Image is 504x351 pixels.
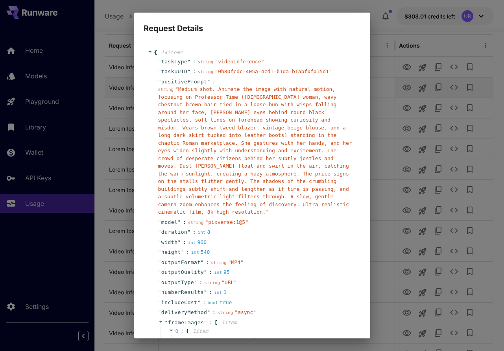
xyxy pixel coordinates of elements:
span: : [212,309,216,316]
span: " [158,309,161,315]
span: bool [208,300,218,305]
span: " 0b80fcdc-405a-4cd1-b1da-b1abf0f035d1 " [215,68,332,74]
span: int [214,290,222,295]
span: " [201,259,204,265]
span: " [158,279,161,285]
span: string [198,59,214,65]
span: 1 item [222,320,237,325]
span: " async " [234,309,256,315]
span: int [191,250,199,255]
span: " [187,229,190,235]
span: " pixverse:1@5 " [205,219,248,225]
span: includeCost [161,299,198,307]
span: string [225,338,241,343]
span: : [193,58,196,66]
span: " [207,309,210,315]
span: inputImage [183,336,215,344]
span: " [158,229,161,235]
span: : [183,238,186,246]
span: outputFormat [161,259,201,266]
span: " [158,59,161,65]
span: deliveryMethod [161,309,207,316]
span: string [211,260,227,265]
span: string [158,87,174,92]
span: frameImages [168,320,204,325]
span: " [158,219,161,225]
span: : [199,279,202,286]
span: height [161,248,181,256]
span: " [207,79,210,85]
span: : [209,319,212,327]
span: taskType [161,58,188,66]
span: " [181,249,184,255]
div: true [208,299,232,307]
span: : [183,218,186,226]
span: int [214,270,222,275]
span: " [204,320,207,325]
span: " [158,249,161,255]
span: " URL " [222,279,237,285]
span: 0 [175,328,179,334]
span: [ [214,319,218,327]
span: " [177,219,181,225]
span: int [188,240,196,245]
span: " [158,299,161,305]
span: : [220,336,223,344]
span: : [203,299,206,307]
span: " [215,337,218,343]
span: : [212,78,216,86]
span: string [204,280,220,285]
span: numberResults [161,288,204,296]
div: 960 [188,238,207,246]
span: model [161,218,178,226]
span: outputQuality [161,268,204,276]
span: string [188,220,204,225]
div: 8 [198,228,210,236]
div: 1 [214,288,227,296]
div: 95 [214,268,230,276]
span: string [218,310,233,315]
span: taskUUID [161,68,188,76]
span: " [158,269,161,275]
h2: Request Details [134,13,370,35]
span: outputType [161,279,194,286]
span: " [204,269,207,275]
span: " [197,299,200,305]
span: : [186,248,189,256]
span: : [193,68,196,76]
span: " [158,259,161,265]
span: { [154,49,157,57]
span: " [158,289,161,295]
span: width [161,238,178,246]
span: duration [161,228,188,236]
span: " [165,320,168,325]
span: 14 item s [161,50,183,55]
span: " [194,279,197,285]
span: { [186,327,189,335]
span: : [206,259,209,266]
span: " MP4 " [228,259,244,265]
span: " [179,337,183,343]
span: " [158,68,161,74]
span: : [209,288,212,296]
span: " [187,68,190,74]
span: " [204,289,207,295]
span: " redacted " [243,337,273,343]
span: positivePrompt [161,78,207,86]
span: " videoInference " [215,59,264,65]
div: 540 [191,248,210,256]
span: string [198,69,214,74]
span: " [158,79,161,85]
span: : [181,327,184,335]
span: " [187,59,190,65]
span: 1 item [193,328,208,334]
span: " Medium shot. Animate the image with natural motion, focusing on Professor Time ([DEMOGRAPHIC_DA... [158,86,352,215]
span: : [193,228,196,236]
span: " [177,239,181,245]
span: : [209,268,212,276]
span: int [198,230,206,235]
span: " [158,239,161,245]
